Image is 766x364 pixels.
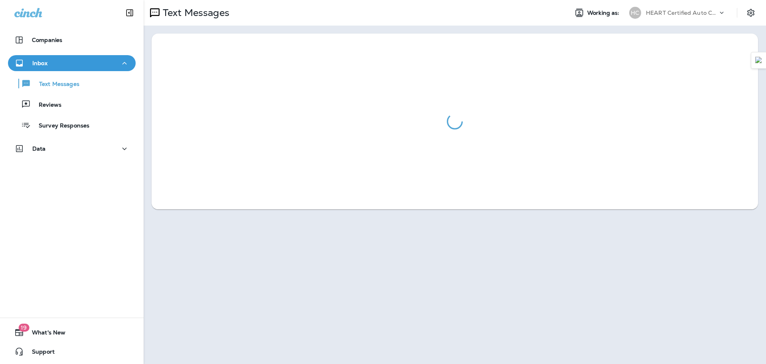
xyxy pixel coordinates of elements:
[160,7,229,19] p: Text Messages
[629,7,641,19] div: HC
[8,75,136,92] button: Text Messages
[24,329,65,339] span: What's New
[8,141,136,157] button: Data
[32,145,46,152] p: Data
[31,81,79,88] p: Text Messages
[32,37,62,43] p: Companies
[24,348,55,358] span: Support
[118,5,141,21] button: Collapse Sidebar
[755,57,762,64] img: Detect Auto
[8,32,136,48] button: Companies
[8,324,136,340] button: 19What's New
[646,10,718,16] p: HEART Certified Auto Care
[8,344,136,360] button: Support
[18,324,29,332] span: 19
[587,10,621,16] span: Working as:
[31,101,61,109] p: Reviews
[32,60,47,66] p: Inbox
[744,6,758,20] button: Settings
[8,96,136,113] button: Reviews
[8,55,136,71] button: Inbox
[8,117,136,133] button: Survey Responses
[31,122,89,130] p: Survey Responses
